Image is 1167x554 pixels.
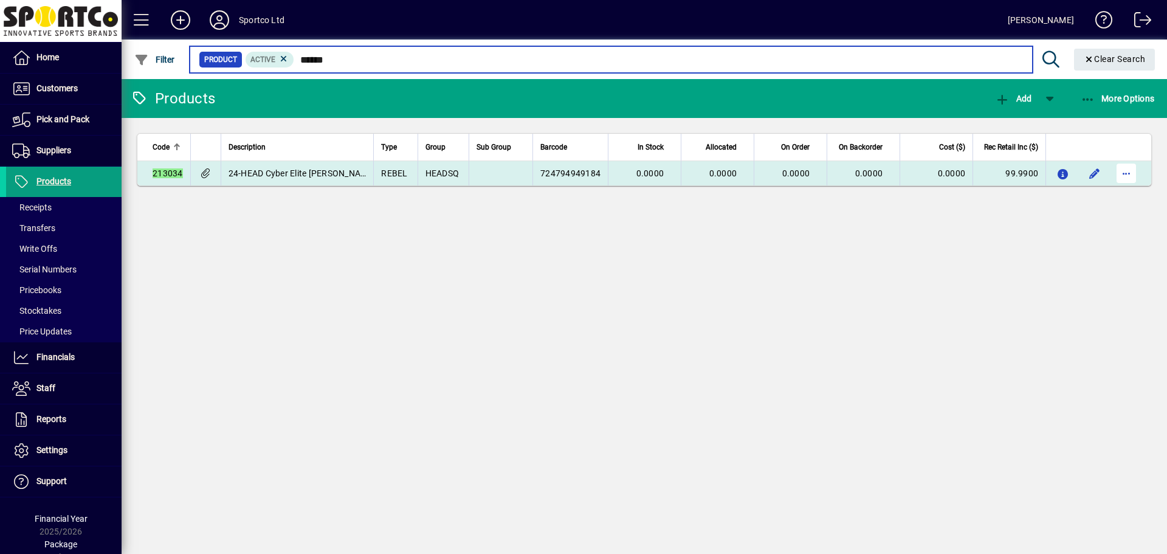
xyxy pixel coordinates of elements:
a: Financials [6,342,122,373]
button: Add [992,88,1034,109]
span: Clear Search [1084,54,1146,64]
span: Financials [36,352,75,362]
span: Stocktakes [12,306,61,316]
span: REBEL [381,168,407,178]
span: 0.0000 [855,168,883,178]
span: Home [36,52,59,62]
span: Allocated [706,140,737,154]
span: Rec Retail Inc ($) [984,140,1038,154]
div: In Stock [616,140,675,154]
div: Group [425,140,461,154]
span: Financial Year [35,514,88,524]
span: In Stock [638,140,664,154]
span: Products [36,176,71,186]
span: Support [36,476,67,486]
a: Support [6,466,122,497]
span: Code [153,140,170,154]
span: Receipts [12,203,52,212]
span: Serial Numbers [12,265,77,274]
a: Knowledge Base [1086,2,1113,42]
td: 99.9900 [972,161,1045,185]
span: Transfers [12,223,55,233]
mat-chip: Activation Status: Active [246,52,294,68]
a: Pick and Pack [6,105,122,135]
div: Sub Group [477,140,525,154]
button: Clear [1074,49,1155,71]
span: Type [381,140,397,154]
div: Sportco Ltd [239,10,284,30]
a: Reports [6,404,122,435]
span: Settings [36,445,67,455]
span: Reports [36,414,66,424]
a: Stocktakes [6,300,122,321]
div: Barcode [540,140,601,154]
td: 0.0000 [900,161,972,185]
button: More Options [1078,88,1158,109]
span: Add [995,94,1031,103]
span: On Order [781,140,810,154]
button: Profile [200,9,239,31]
span: HEADSQ [425,168,460,178]
button: Edit [1085,164,1104,183]
span: 0.0000 [782,168,810,178]
a: Settings [6,435,122,466]
a: Logout [1125,2,1152,42]
a: Receipts [6,197,122,218]
div: [PERSON_NAME] [1008,10,1074,30]
span: Customers [36,83,78,93]
a: Staff [6,373,122,404]
div: Description [229,140,367,154]
span: 724794949184 [540,168,601,178]
a: Suppliers [6,136,122,166]
a: Transfers [6,218,122,238]
span: Group [425,140,446,154]
span: Suppliers [36,145,71,155]
a: Customers [6,74,122,104]
button: Filter [131,49,178,71]
span: Package [44,539,77,549]
div: Code [153,140,183,154]
span: On Backorder [839,140,883,154]
div: Allocated [689,140,748,154]
span: 24-HEAD Cyber Elite [PERSON_NAME] r [229,168,381,178]
span: Staff [36,383,55,393]
span: Description [229,140,266,154]
a: Home [6,43,122,73]
button: Add [161,9,200,31]
a: Serial Numbers [6,259,122,280]
span: Pick and Pack [36,114,89,124]
div: On Order [762,140,821,154]
span: Active [250,55,275,64]
button: More options [1117,164,1136,183]
em: 213034 [153,168,183,178]
span: More Options [1081,94,1155,103]
span: Product [204,54,237,66]
a: Pricebooks [6,280,122,300]
span: Sub Group [477,140,511,154]
div: Products [131,89,215,108]
span: Filter [134,55,175,64]
span: Write Offs [12,244,57,254]
a: Price Updates [6,321,122,342]
span: 0.0000 [636,168,664,178]
span: Barcode [540,140,567,154]
span: Price Updates [12,327,72,336]
span: Pricebooks [12,285,61,295]
a: Write Offs [6,238,122,259]
div: On Backorder [835,140,893,154]
span: 0.0000 [709,168,737,178]
span: Cost ($) [939,140,965,154]
div: Type [381,140,410,154]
